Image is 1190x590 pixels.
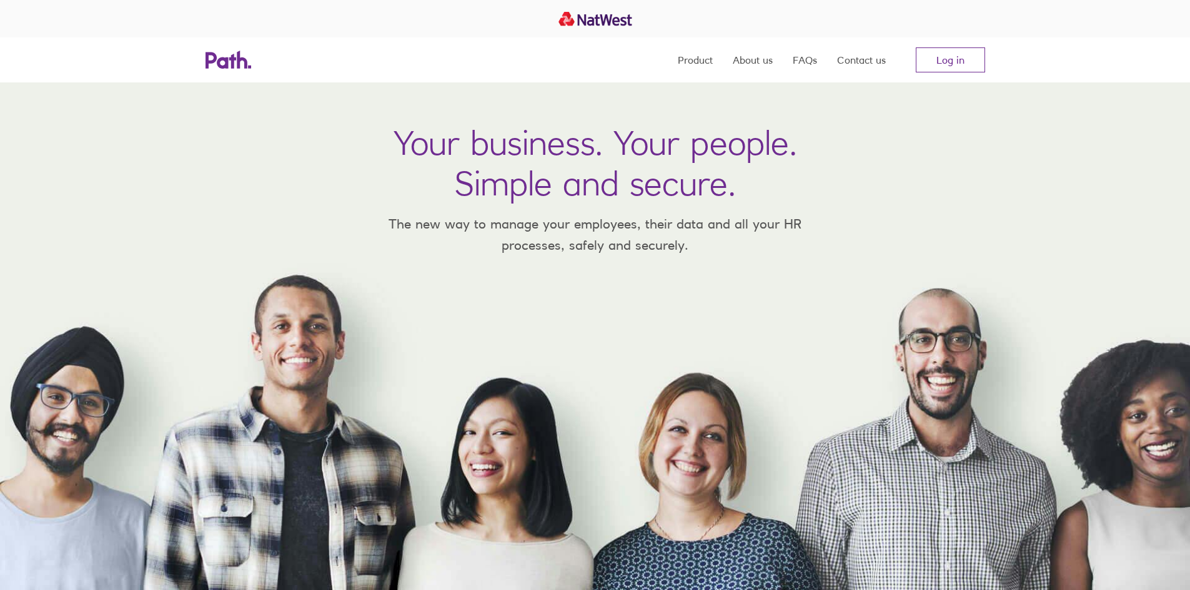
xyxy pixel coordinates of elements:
a: About us [733,37,773,82]
p: The new way to manage your employees, their data and all your HR processes, safely and securely. [370,214,820,255]
h1: Your business. Your people. Simple and secure. [394,122,797,204]
a: Log in [916,47,985,72]
a: Product [678,37,713,82]
a: FAQs [793,37,817,82]
a: Contact us [837,37,886,82]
